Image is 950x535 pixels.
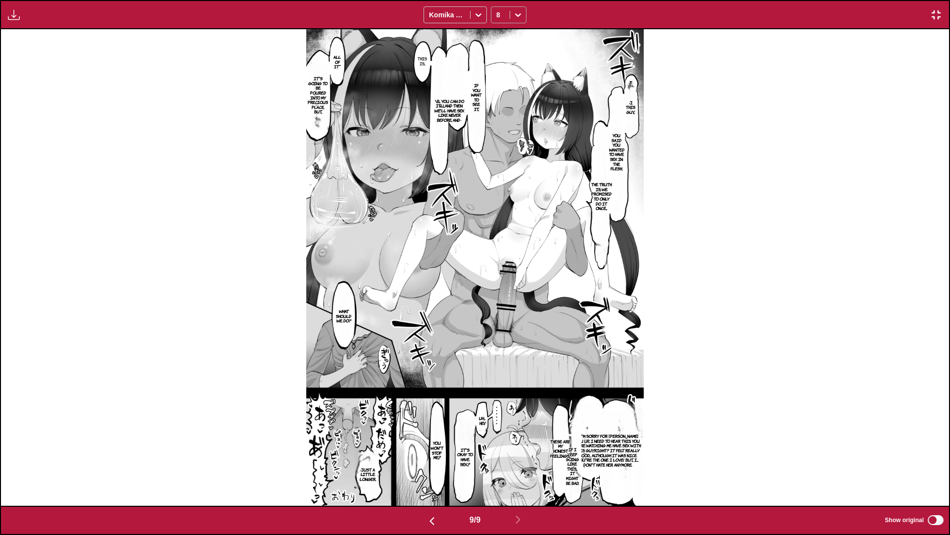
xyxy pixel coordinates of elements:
p: You won't stop me...? [428,439,445,462]
img: Download translated images [8,9,20,21]
img: Next page [512,514,524,526]
p: These are my honest feelings... [548,437,572,460]
p: It's okay to have sex...? [455,446,476,469]
p: You said you wanted to have sex in the flesh. [607,131,626,173]
img: Manga Panel [306,29,644,506]
p: If I keep going like this... it might be bad. [564,445,581,487]
span: Show original [885,517,924,524]
span: 9 / 9 [470,516,480,525]
p: Uh... Hey. [477,414,487,428]
p: The truth is, we promised to only do it once... [589,180,614,213]
p: \b... you can do it.\u...And then we'll have sex like never before, and- [431,97,468,125]
p: Just a little longer. [355,466,381,484]
input: Show original [928,515,944,525]
p: J, this guy... [624,99,637,117]
p: ...I'm sorry for [PERSON_NAME] you up... I need to hear this. You were watching me have sex with ... [572,432,644,469]
p: If you want to see it... [469,81,483,114]
p: What should we do? [334,307,353,325]
img: Previous page [426,515,438,527]
p: It's going to be poured into my precious place, but... [306,74,330,116]
p: All of it~ [332,53,343,71]
p: This is... [416,54,429,68]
